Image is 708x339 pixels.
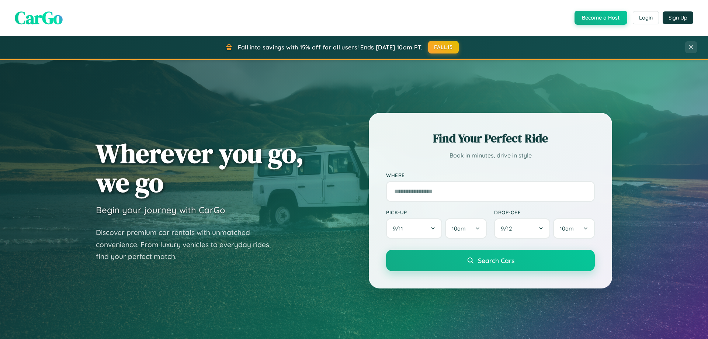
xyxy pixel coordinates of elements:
[560,225,574,232] span: 10am
[96,204,225,215] h3: Begin your journey with CarGo
[393,225,407,232] span: 9 / 11
[553,218,595,239] button: 10am
[15,6,63,30] span: CarGo
[478,256,514,264] span: Search Cars
[386,218,442,239] button: 9/11
[633,11,659,24] button: Login
[96,226,280,263] p: Discover premium car rentals with unmatched convenience. From luxury vehicles to everyday rides, ...
[501,225,516,232] span: 9 / 12
[445,218,487,239] button: 10am
[575,11,627,25] button: Become a Host
[386,130,595,146] h2: Find Your Perfect Ride
[96,139,304,197] h1: Wherever you go, we go
[494,218,550,239] button: 9/12
[386,150,595,161] p: Book in minutes, drive in style
[386,209,487,215] label: Pick-up
[494,209,595,215] label: Drop-off
[386,172,595,178] label: Where
[238,44,423,51] span: Fall into savings with 15% off for all users! Ends [DATE] 10am PT.
[428,41,459,53] button: FALL15
[663,11,693,24] button: Sign Up
[386,250,595,271] button: Search Cars
[452,225,466,232] span: 10am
